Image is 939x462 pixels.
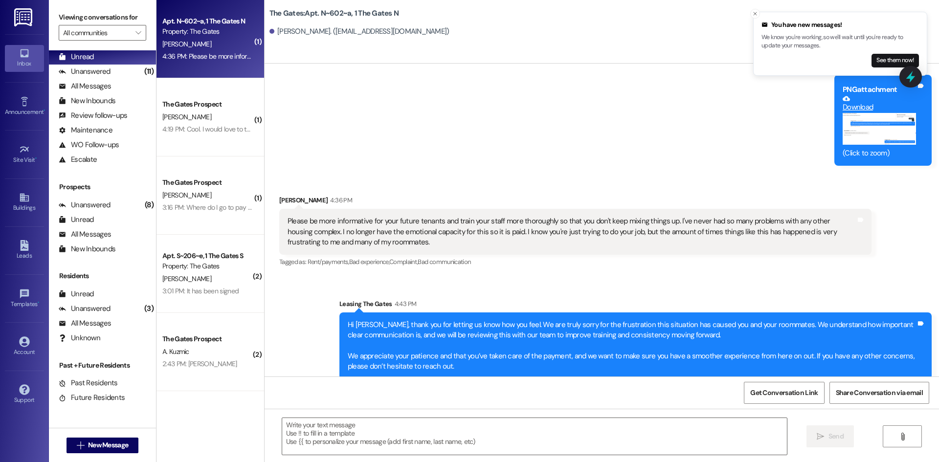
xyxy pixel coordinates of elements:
[59,229,111,240] div: All Messages
[162,99,253,110] div: The Gates Prospect
[14,8,34,26] img: ResiDesk Logo
[817,433,824,440] i: 
[829,382,929,404] button: Share Conversation via email
[59,110,127,121] div: Review follow-ups
[49,271,156,281] div: Residents
[162,125,476,133] div: 4:19 PM: Cool. I would love to take the room but my parents have told me to stay home this upcomi...
[269,26,449,37] div: [PERSON_NAME]. ([EMAIL_ADDRESS][DOMAIN_NAME])
[162,203,432,212] div: 3:16 PM: Where do I go to pay the fees? I signed the lease but I didn't see any charges come up
[142,64,156,79] div: (11)
[389,258,418,266] span: Complaint ,
[828,431,844,441] span: Send
[288,216,856,247] div: Please be more informative for your future tenants and train your staff more thoroughly so that y...
[59,52,94,62] div: Unread
[162,286,239,295] div: 3:01 PM: It has been signed
[162,359,237,368] div: 2:43 PM: [PERSON_NAME]
[843,85,897,94] b: PNG attachment
[88,440,128,450] span: New Message
[59,318,111,329] div: All Messages
[142,198,156,213] div: (8)
[162,347,189,356] span: A. Kuzmic
[59,333,100,343] div: Unknown
[142,301,156,316] div: (3)
[44,107,45,114] span: •
[59,378,118,388] div: Past Residents
[5,286,44,312] a: Templates •
[135,29,141,37] i: 
[750,388,818,398] span: Get Conversation Link
[77,441,84,449] i: 
[5,141,44,168] a: Site Visit •
[348,320,916,372] div: Hi [PERSON_NAME], thank you for letting us know how you feel. We are truly sorry for the frustrat...
[392,299,416,309] div: 4:43 PM
[38,299,39,306] span: •
[308,258,349,266] span: Rent/payments ,
[49,360,156,371] div: Past + Future Residents
[5,381,44,408] a: Support
[269,8,399,19] b: The Gates: Apt. N~602~a, 1 The Gates N
[162,334,253,344] div: The Gates Prospect
[59,304,111,314] div: Unanswered
[279,255,872,269] div: Tagged as:
[59,10,146,25] label: Viewing conversations for
[744,382,824,404] button: Get Conversation Link
[59,200,111,210] div: Unanswered
[59,96,115,106] div: New Inbounds
[162,251,253,261] div: Apt. S~206~e, 1 The Gates S
[67,438,139,453] button: New Message
[59,140,119,150] div: WO Follow-ups
[162,274,211,283] span: [PERSON_NAME]
[162,191,211,199] span: [PERSON_NAME]
[843,95,916,112] a: Download
[59,393,125,403] div: Future Residents
[162,40,211,48] span: [PERSON_NAME]
[162,177,253,188] div: The Gates Prospect
[5,189,44,216] a: Buildings
[59,66,111,77] div: Unanswered
[339,299,932,312] div: Leasing The Gates
[279,195,872,209] div: [PERSON_NAME]
[872,54,919,67] button: See them now!
[750,9,760,19] button: Close toast
[5,237,44,264] a: Leads
[5,333,44,360] a: Account
[843,148,916,158] div: (Click to zoom)
[63,25,131,41] input: All communities
[162,26,253,37] div: Property: The Gates
[59,125,112,135] div: Maintenance
[162,112,211,121] span: [PERSON_NAME]
[59,244,115,254] div: New Inbounds
[35,155,37,162] span: •
[328,195,352,205] div: 4:36 PM
[899,433,906,440] i: 
[836,388,923,398] span: Share Conversation via email
[59,289,94,299] div: Unread
[59,154,97,165] div: Escalate
[761,20,919,30] div: You have new messages!
[59,215,94,225] div: Unread
[49,182,156,192] div: Prospects
[418,258,470,266] span: Bad communication
[162,16,253,26] div: Apt. N~602~a, 1 The Gates N
[162,261,253,271] div: Property: The Gates
[59,81,111,91] div: All Messages
[843,113,916,145] button: Zoom image
[761,33,919,50] p: We know you're working, so we'll wait until you're ready to update your messages.
[806,425,854,447] button: Send
[349,258,389,266] span: Bad experience ,
[5,45,44,71] a: Inbox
